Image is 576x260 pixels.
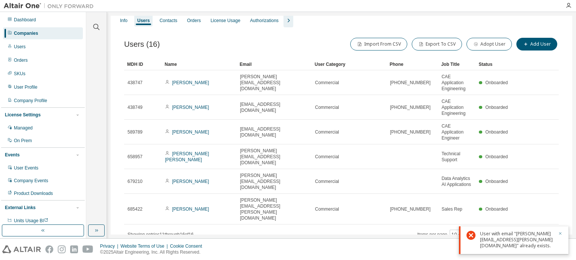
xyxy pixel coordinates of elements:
span: Data Analytics AI Applications [441,175,472,187]
div: Email [240,58,309,70]
div: Name [165,58,234,70]
span: 685422 [127,206,142,212]
span: [PHONE_NUMBER] [390,80,430,86]
span: Commercial [315,129,339,135]
span: Commercial [315,154,339,160]
span: [EMAIL_ADDRESS][DOMAIN_NAME] [240,126,308,138]
div: Product Downloads [14,190,53,196]
div: Authorizations [250,18,279,24]
span: Commercial [315,80,339,86]
a: [PERSON_NAME] [172,105,209,110]
div: External Links [5,205,36,211]
button: 10 [451,232,462,238]
div: Cookie Consent [170,243,206,249]
button: Adopt User [466,38,512,51]
div: User with email "[PERSON_NAME][EMAIL_ADDRESS][PERSON_NAME][DOMAIN_NAME]" already exists. [480,231,553,249]
span: [PERSON_NAME][EMAIL_ADDRESS][DOMAIN_NAME] [240,148,308,166]
div: Privacy [100,243,120,249]
div: SKUs [14,71,25,77]
span: 658957 [127,154,142,160]
span: Sales Rep [441,206,462,212]
img: youtube.svg [82,245,93,253]
div: Job Title [441,58,472,70]
div: Companies [14,30,38,36]
span: Onboarded [485,179,508,184]
div: Users [14,44,25,50]
div: Dashboard [14,17,36,23]
p: © 2025 Altair Engineering, Inc. All Rights Reserved. [100,249,207,256]
span: 589789 [127,129,142,135]
a: [PERSON_NAME] [PERSON_NAME] [165,151,209,162]
span: Commercial [315,178,339,184]
span: 679210 [127,178,142,184]
div: User Category [315,58,384,70]
span: Commercial [315,104,339,110]
img: Altair One [4,2,97,10]
div: Managed [14,125,33,131]
div: MDH ID [127,58,159,70]
span: Units Usage BI [14,218,48,223]
span: Onboarded [485,80,508,85]
span: [EMAIL_ADDRESS][DOMAIN_NAME] [240,101,308,113]
img: instagram.svg [58,245,66,253]
span: Technical Support [441,151,472,163]
a: [PERSON_NAME] [172,179,209,184]
span: Showing entries 11 through 16 of 16 [127,232,193,237]
div: Orders [187,18,201,24]
button: Export To CSV [412,38,462,51]
a: [PERSON_NAME] [172,129,209,135]
span: [PERSON_NAME][EMAIL_ADDRESS][DOMAIN_NAME] [240,74,308,92]
div: User Profile [14,84,37,90]
span: 438747 [127,80,142,86]
span: [PERSON_NAME][EMAIL_ADDRESS][PERSON_NAME][DOMAIN_NAME] [240,197,308,221]
span: Onboarded [485,154,508,159]
span: Items per page [417,230,463,239]
div: Orders [14,57,28,63]
span: [PHONE_NUMBER] [390,129,430,135]
span: [PERSON_NAME][EMAIL_ADDRESS][DOMAIN_NAME] [240,172,308,190]
span: CAE Application Engineering [441,74,472,92]
a: [PERSON_NAME] [172,80,209,85]
div: Phone [390,58,435,70]
div: License Usage [210,18,240,24]
a: [PERSON_NAME] [172,207,209,212]
button: Add User [516,38,557,51]
div: Website Terms of Use [120,243,170,249]
img: facebook.svg [45,245,53,253]
span: Onboarded [485,207,508,212]
div: Company Profile [14,98,47,104]
span: Onboarded [485,105,508,110]
span: Onboarded [485,129,508,135]
div: Contacts [159,18,177,24]
img: linkedin.svg [70,245,78,253]
span: [PHONE_NUMBER] [390,104,430,110]
div: Events [5,152,19,158]
div: Status [478,58,510,70]
button: Import From CSV [350,38,407,51]
div: User Events [14,165,38,171]
span: [PHONE_NUMBER] [390,206,430,212]
span: Commercial [315,206,339,212]
div: Company Events [14,178,48,184]
span: CAE Application Engineer [441,123,472,141]
div: On Prem [14,138,32,144]
span: 438749 [127,104,142,110]
div: License Settings [5,112,40,118]
span: CAE Application Engineering [441,98,472,116]
div: Info [120,18,127,24]
span: Users (16) [124,40,160,49]
div: Users [137,18,150,24]
img: altair_logo.svg [2,245,41,253]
